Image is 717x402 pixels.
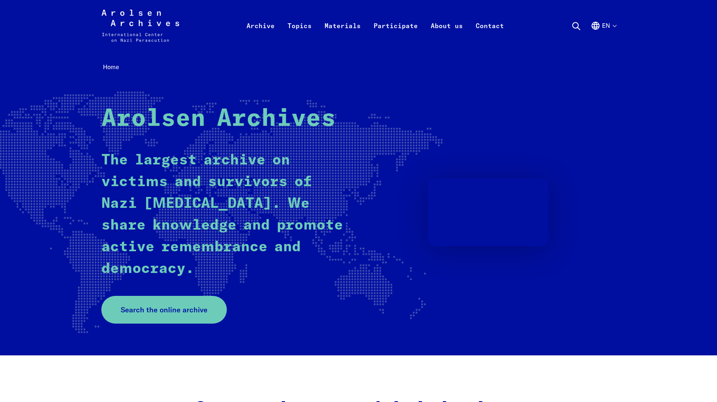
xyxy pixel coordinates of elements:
[281,19,318,51] a: Topics
[101,61,616,74] nav: Breadcrumb
[424,19,469,51] a: About us
[240,19,281,51] a: Archive
[318,19,367,51] a: Materials
[101,107,336,131] strong: Arolsen Archives
[469,19,510,51] a: Contact
[101,296,227,324] a: Search the online archive
[101,150,345,280] p: The largest archive on victims and survivors of Nazi [MEDICAL_DATA]. We share knowledge and promo...
[240,10,510,42] nav: Primary
[121,304,207,315] span: Search the online archive
[103,63,119,71] span: Home
[591,21,616,50] button: English, language selection
[367,19,424,51] a: Participate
